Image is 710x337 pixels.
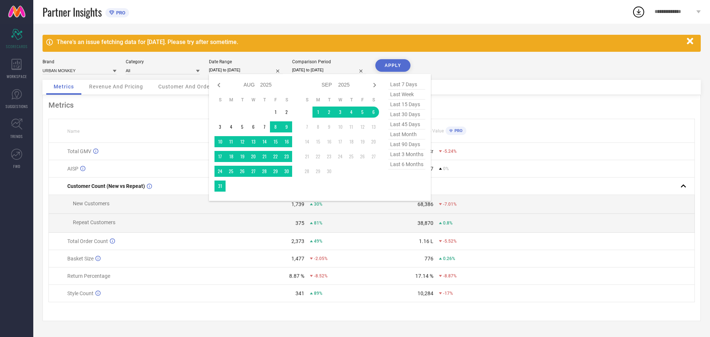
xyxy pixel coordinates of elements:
span: Customer And Orders [158,84,215,90]
td: Sun Sep 28 2025 [301,166,312,177]
span: 0.8% [443,220,453,226]
span: Style Count [67,290,94,296]
span: last 6 months [388,159,425,169]
th: Saturday [281,97,292,103]
span: Total GMV [67,148,91,154]
span: 0% [443,166,449,171]
th: Monday [312,97,324,103]
th: Thursday [259,97,270,103]
span: Revenue And Pricing [89,84,143,90]
th: Wednesday [248,97,259,103]
td: Sat Aug 23 2025 [281,151,292,162]
td: Wed Sep 24 2025 [335,151,346,162]
span: New Customers [73,200,109,206]
span: PRO [453,128,463,133]
td: Thu Sep 11 2025 [346,121,357,132]
td: Sat Aug 02 2025 [281,107,292,118]
td: Tue Sep 16 2025 [324,136,335,147]
td: Sat Aug 09 2025 [281,121,292,132]
span: 49% [314,239,322,244]
span: last 45 days [388,119,425,129]
span: SCORECARDS [6,44,28,49]
th: Thursday [346,97,357,103]
td: Thu Sep 18 2025 [346,136,357,147]
td: Sun Aug 17 2025 [214,151,226,162]
div: 17.14 % [415,273,433,279]
td: Wed Sep 10 2025 [335,121,346,132]
span: AISP [67,166,78,172]
span: Name [67,129,80,134]
span: -8.52% [314,273,328,279]
div: Date Range [209,59,283,64]
span: last month [388,129,425,139]
th: Tuesday [324,97,335,103]
div: Brand [43,59,116,64]
td: Thu Aug 28 2025 [259,166,270,177]
div: 8.87 % [289,273,304,279]
td: Thu Aug 14 2025 [259,136,270,147]
div: 2,373 [291,238,304,244]
td: Thu Aug 21 2025 [259,151,270,162]
td: Mon Aug 18 2025 [226,151,237,162]
td: Sun Sep 07 2025 [301,121,312,132]
td: Mon Sep 22 2025 [312,151,324,162]
span: -5.52% [443,239,457,244]
td: Fri Sep 05 2025 [357,107,368,118]
td: Tue Aug 26 2025 [237,166,248,177]
td: Mon Aug 11 2025 [226,136,237,147]
td: Thu Aug 07 2025 [259,121,270,132]
span: Metrics [54,84,74,90]
span: last 15 days [388,100,425,109]
td: Sat Sep 27 2025 [368,151,379,162]
td: Sun Aug 31 2025 [214,181,226,192]
td: Tue Sep 02 2025 [324,107,335,118]
span: Repeat Customers [73,219,115,225]
span: -2.05% [314,256,328,261]
td: Tue Aug 19 2025 [237,151,248,162]
span: Total Order Count [67,238,108,244]
div: Metrics [48,101,695,109]
div: Open download list [632,5,645,18]
td: Fri Aug 29 2025 [270,166,281,177]
td: Fri Sep 26 2025 [357,151,368,162]
th: Friday [270,97,281,103]
span: TRENDS [10,134,23,139]
span: last 90 days [388,139,425,149]
input: Select comparison period [292,66,366,74]
td: Fri Sep 19 2025 [357,136,368,147]
span: last 30 days [388,109,425,119]
td: Tue Sep 09 2025 [324,121,335,132]
td: Tue Aug 05 2025 [237,121,248,132]
button: APPLY [375,59,410,72]
th: Sunday [301,97,312,103]
td: Fri Aug 08 2025 [270,121,281,132]
td: Fri Aug 15 2025 [270,136,281,147]
td: Sun Aug 03 2025 [214,121,226,132]
div: Next month [370,81,379,90]
td: Wed Aug 06 2025 [248,121,259,132]
td: Mon Aug 04 2025 [226,121,237,132]
th: Friday [357,97,368,103]
span: -8.87% [443,273,457,279]
span: WORKSPACE [7,74,27,79]
div: 1,739 [291,201,304,207]
td: Mon Sep 15 2025 [312,136,324,147]
span: last week [388,90,425,100]
span: Partner Insights [43,4,102,20]
span: 89% [314,291,322,296]
td: Sun Sep 14 2025 [301,136,312,147]
td: Tue Sep 30 2025 [324,166,335,177]
span: 0.26% [443,256,455,261]
td: Sun Aug 24 2025 [214,166,226,177]
div: 1,477 [291,256,304,262]
div: Comparison Period [292,59,366,64]
td: Fri Sep 12 2025 [357,121,368,132]
th: Saturday [368,97,379,103]
div: Category [126,59,200,64]
span: -7.01% [443,202,457,207]
span: last 7 days [388,80,425,90]
td: Wed Aug 13 2025 [248,136,259,147]
div: 38,870 [417,220,433,226]
div: 375 [295,220,304,226]
td: Wed Sep 17 2025 [335,136,346,147]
